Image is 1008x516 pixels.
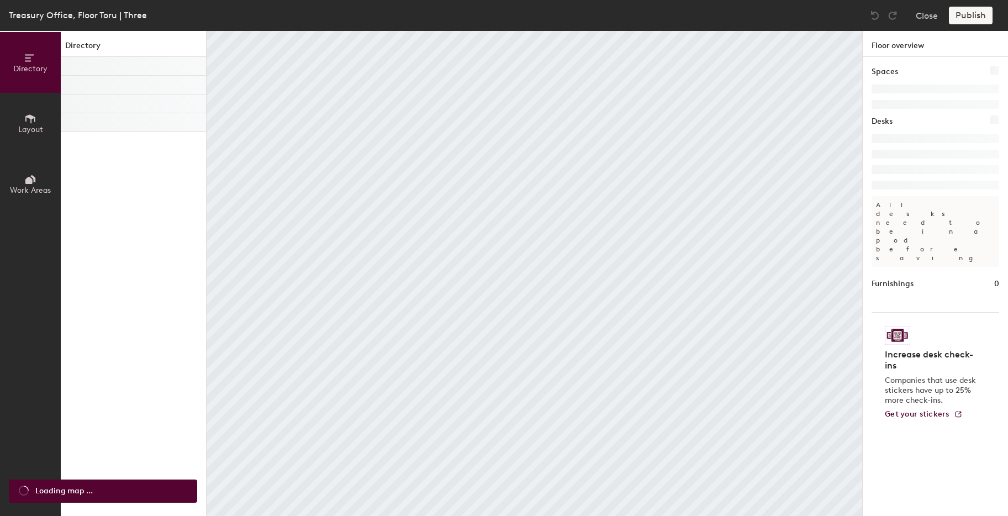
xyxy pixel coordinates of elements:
h1: Furnishings [872,278,914,290]
img: Redo [887,10,898,21]
h1: 0 [994,278,999,290]
span: Layout [18,125,43,134]
canvas: Map [207,31,862,516]
h1: Desks [872,115,893,128]
h4: Increase desk check-ins [885,349,979,371]
span: Loading map ... [35,485,93,497]
h1: Directory [61,40,206,57]
button: Close [916,7,938,24]
span: Directory [13,64,48,73]
img: Undo [869,10,880,21]
h1: Spaces [872,66,898,78]
p: All desks need to be in a pod before saving [872,196,999,267]
a: Get your stickers [885,410,963,419]
div: Treasury Office, Floor Toru | Three [9,8,147,22]
p: Companies that use desk stickers have up to 25% more check-ins. [885,376,979,406]
h1: Floor overview [863,31,1008,57]
span: Work Areas [10,186,51,195]
img: Sticker logo [885,326,910,345]
span: Get your stickers [885,409,949,419]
